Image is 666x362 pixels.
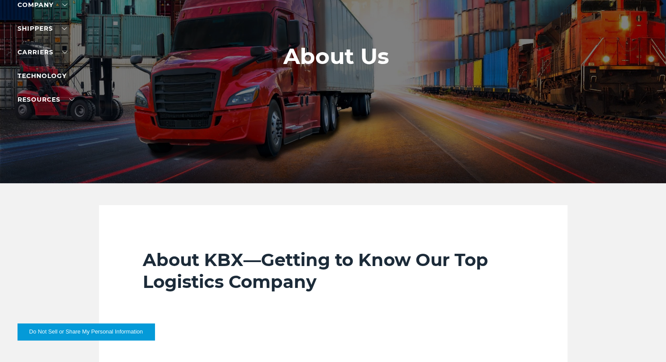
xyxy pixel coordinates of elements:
[18,48,67,56] a: Carriers
[283,44,389,69] h1: About Us
[18,323,155,340] button: Do Not Sell or Share My Personal Information
[143,249,524,293] h2: About KBX—Getting to Know Our Top Logistics Company
[18,1,67,9] a: Company
[18,96,74,103] a: RESOURCES
[18,25,67,32] a: SHIPPERS
[18,72,67,80] a: Technology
